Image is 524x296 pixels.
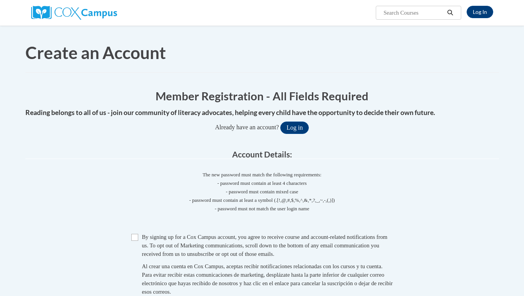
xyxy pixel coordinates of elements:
[215,124,279,130] span: Already have an account?
[447,10,454,16] i: 
[280,122,309,134] button: Log in
[25,42,166,63] span: Create an Account
[31,6,117,20] img: Cox Campus
[467,6,493,18] a: Log In
[25,108,499,118] h4: Reading belongs to all of us - join our community of literacy advocates, helping every child have...
[25,179,499,213] span: - password must contain at least 4 characters - password must contain mixed case - password must ...
[444,8,456,17] button: Search
[142,263,393,295] span: Al crear una cuenta en Cox Campus, aceptas recibir notificaciones relacionadas con los cursos y t...
[383,8,444,17] input: Search Courses
[25,88,499,104] h1: Member Registration - All Fields Required
[232,149,292,159] span: Account Details:
[31,9,117,15] a: Cox Campus
[203,172,321,178] span: The new password must match the following requirements:
[142,234,388,257] span: By signing up for a Cox Campus account, you agree to receive course and account-related notificat...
